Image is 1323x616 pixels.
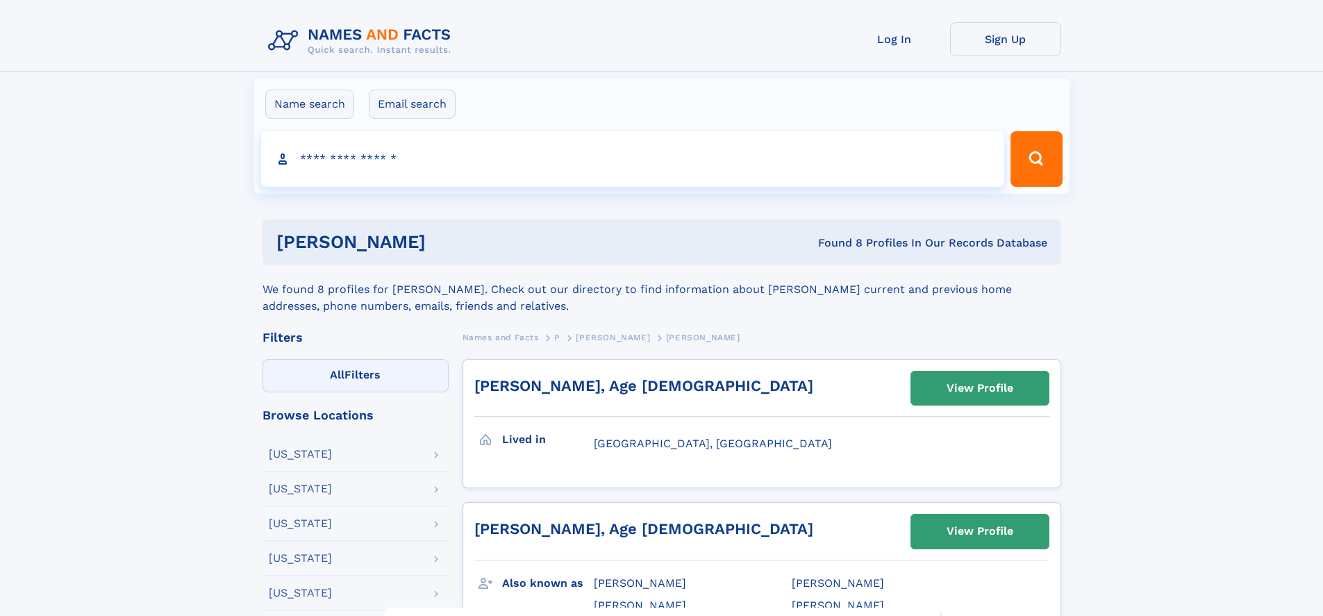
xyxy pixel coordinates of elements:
div: Filters [263,331,449,344]
div: Found 8 Profiles In Our Records Database [622,235,1047,251]
span: [PERSON_NAME] [576,333,650,342]
a: [PERSON_NAME], Age [DEMOGRAPHIC_DATA] [474,377,813,394]
h3: Also known as [502,572,594,595]
input: search input [261,131,1005,187]
div: [US_STATE] [269,449,332,460]
div: View Profile [947,372,1013,404]
span: [PERSON_NAME] [594,576,686,590]
div: We found 8 profiles for [PERSON_NAME]. Check out our directory to find information about [PERSON_... [263,265,1061,315]
label: Name search [265,90,354,119]
div: View Profile [947,515,1013,547]
h3: Lived in [502,428,594,451]
label: Email search [369,90,456,119]
a: Names and Facts [463,328,539,346]
a: View Profile [911,372,1049,405]
h1: [PERSON_NAME] [276,233,622,251]
span: [PERSON_NAME] [792,576,884,590]
img: Logo Names and Facts [263,22,463,60]
span: [GEOGRAPHIC_DATA], [GEOGRAPHIC_DATA] [594,437,832,450]
button: Search Button [1010,131,1062,187]
div: [US_STATE] [269,588,332,599]
a: [PERSON_NAME], Age [DEMOGRAPHIC_DATA] [474,520,813,538]
a: [PERSON_NAME] [576,328,650,346]
span: [PERSON_NAME] [666,333,740,342]
div: Browse Locations [263,409,449,422]
div: [US_STATE] [269,553,332,564]
span: All [330,368,344,381]
span: P [554,333,560,342]
div: [US_STATE] [269,483,332,494]
div: [US_STATE] [269,518,332,529]
a: P [554,328,560,346]
span: [PERSON_NAME] [594,599,686,612]
a: Sign Up [950,22,1061,56]
label: Filters [263,359,449,392]
span: [PERSON_NAME] [792,599,884,612]
a: Log In [839,22,950,56]
a: View Profile [911,515,1049,548]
